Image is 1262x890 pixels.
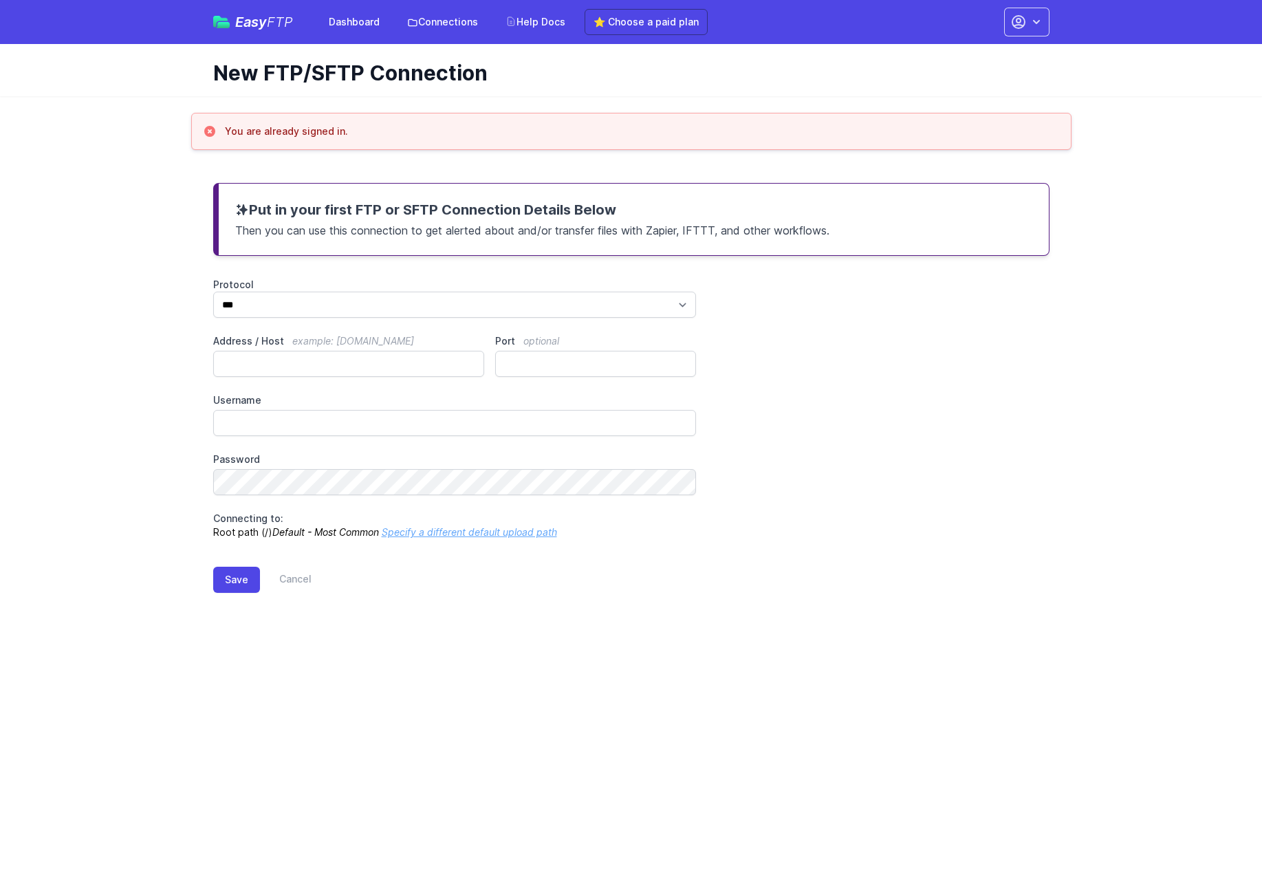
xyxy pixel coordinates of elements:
i: Default - Most Common [272,526,379,538]
a: Help Docs [497,10,574,34]
a: ⭐ Choose a paid plan [585,9,708,35]
span: Easy [235,15,293,29]
a: Dashboard [320,10,388,34]
h3: You are already signed in. [225,124,348,138]
p: Root path (/) [213,512,697,539]
span: Connecting to: [213,512,283,524]
p: Then you can use this connection to get alerted about and/or transfer files with Zapier, IFTTT, a... [235,219,1032,239]
h1: New FTP/SFTP Connection [213,61,1038,85]
label: Port [495,334,696,348]
span: example: [DOMAIN_NAME] [292,335,414,347]
label: Address / Host [213,334,485,348]
a: Connections [399,10,486,34]
a: EasyFTP [213,15,293,29]
label: Username [213,393,697,407]
h3: Put in your first FTP or SFTP Connection Details Below [235,200,1032,219]
label: Password [213,453,697,466]
span: optional [523,335,559,347]
span: FTP [267,14,293,30]
button: Save [213,567,260,593]
label: Protocol [213,278,697,292]
img: easyftp_logo.png [213,16,230,28]
a: Specify a different default upload path [382,526,557,538]
a: Cancel [260,567,312,593]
